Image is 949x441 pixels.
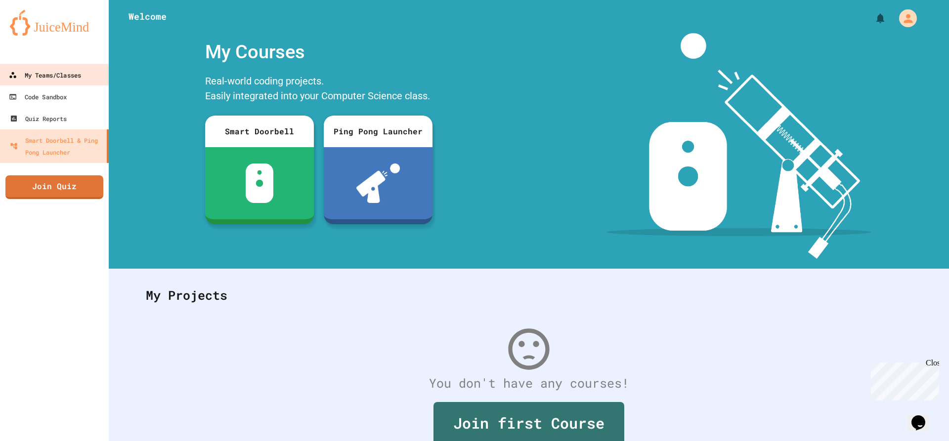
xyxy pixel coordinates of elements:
div: Chat with us now!Close [4,4,68,63]
div: My Courses [200,33,437,71]
div: Quiz Reports [10,113,67,124]
div: Real-world coding projects. Easily integrated into your Computer Science class. [200,71,437,108]
img: logo-orange.svg [10,10,99,36]
div: Smart Doorbell & Ping Pong Launcher [10,134,103,158]
img: banner-image-my-projects.png [606,33,871,259]
div: Code Sandbox [9,91,67,103]
div: You don't have any courses! [136,374,922,393]
div: My Account [889,7,919,30]
iframe: chat widget [867,359,939,401]
div: My Notifications [856,10,889,27]
img: ppl-with-ball.png [356,163,400,203]
div: My Projects [136,276,922,315]
div: Ping Pong Launcher [324,116,432,147]
iframe: chat widget [907,401,939,431]
a: Join Quiz [5,175,103,199]
div: Smart Doorbell [205,116,314,147]
img: sdb-white.svg [246,163,274,203]
div: My Teams/Classes [9,69,81,81]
